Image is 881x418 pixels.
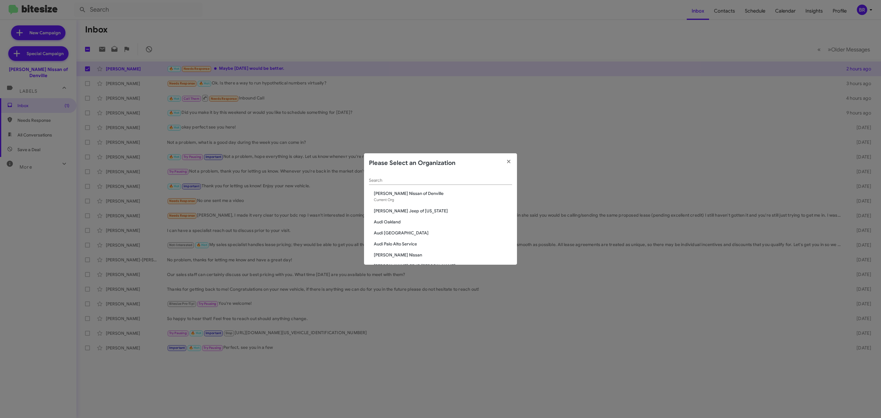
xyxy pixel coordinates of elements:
[374,219,512,225] span: Audi Oakland
[374,230,512,236] span: Audi [GEOGRAPHIC_DATA]
[374,197,394,202] span: Current Org
[374,208,512,214] span: [PERSON_NAME] Jeep of [US_STATE]
[374,241,512,247] span: Audi Palo Alto Service
[374,252,512,258] span: [PERSON_NAME] Nissan
[374,190,512,196] span: [PERSON_NAME] Nissan of Denville
[369,158,455,168] h2: Please Select an Organization
[374,263,512,269] span: [PERSON_NAME] CDJR [PERSON_NAME]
